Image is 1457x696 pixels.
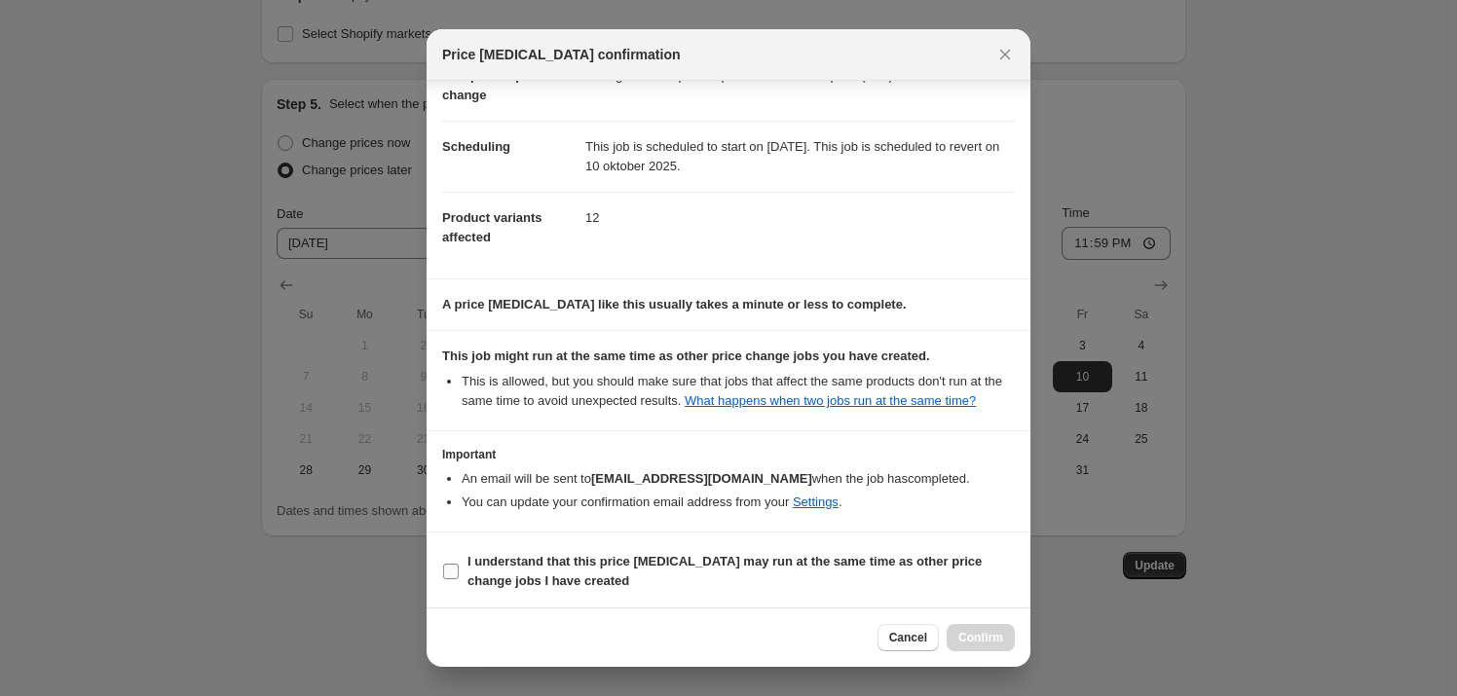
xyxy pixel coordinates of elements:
[793,495,839,509] a: Settings
[591,471,812,486] b: [EMAIL_ADDRESS][DOMAIN_NAME]
[462,493,1015,512] li: You can update your confirmation email address from your .
[991,41,1019,68] button: Close
[889,630,927,645] span: Cancel
[685,393,976,408] a: What happens when two jobs run at the same time?
[878,624,939,651] button: Cancel
[462,469,1015,489] li: An email will be sent to when the job has completed .
[442,447,1015,462] h3: Important
[585,192,1015,243] dd: 12
[442,45,681,64] span: Price [MEDICAL_DATA] confirmation
[442,297,907,311] b: A price [MEDICAL_DATA] like this usually takes a minute or less to complete.
[462,372,1015,411] li: This is allowed, but you should make sure that jobs that affect the same products don ' t run at ...
[467,554,982,588] b: I understand that this price [MEDICAL_DATA] may run at the same time as other price change jobs I...
[442,348,930,363] b: This job might run at the same time as other price change jobs you have created.
[442,139,510,154] span: Scheduling
[585,121,1015,192] dd: This job is scheduled to start on [DATE]. This job is scheduled to revert on 10 oktober 2025.
[442,210,542,244] span: Product variants affected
